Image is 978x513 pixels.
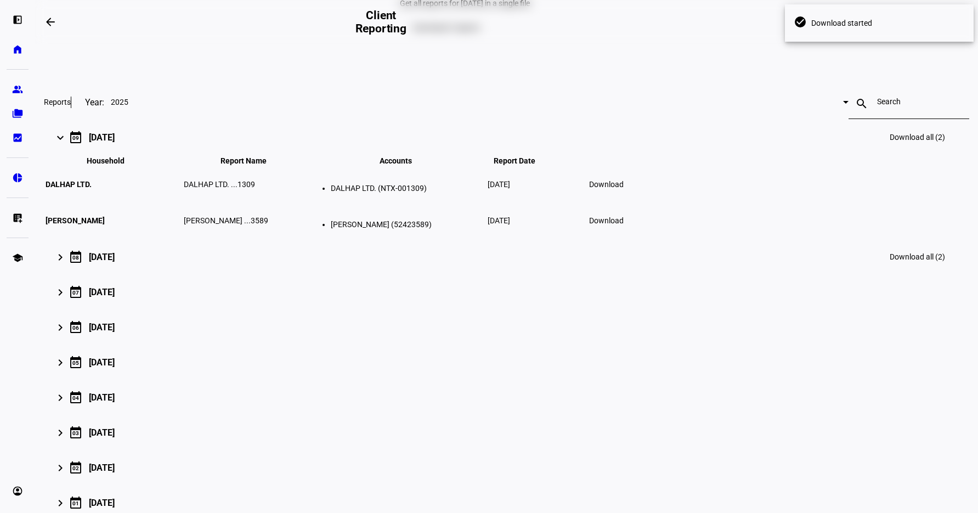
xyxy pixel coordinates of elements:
[883,124,952,150] a: Download all (2)
[54,426,67,439] mat-icon: keyboard_arrow_right
[44,345,969,380] mat-expansion-panel-header: 05[DATE]
[72,360,79,366] div: 05
[44,120,969,155] mat-expansion-panel-header: 09[DATE]Download all (2)
[7,78,29,100] a: group
[54,251,67,264] mat-icon: keyboard_arrow_right
[111,98,128,106] span: 2025
[72,430,79,436] div: 03
[794,15,807,29] mat-icon: check_circle
[849,97,875,110] mat-icon: search
[44,274,969,309] mat-expansion-panel-header: 07[DATE]
[44,15,57,29] mat-icon: arrow_backwards
[12,108,23,119] eth-mat-symbol: folder_copy
[54,391,67,404] mat-icon: keyboard_arrow_right
[44,155,969,239] div: 09[DATE]Download all (2)
[54,321,67,334] mat-icon: keyboard_arrow_right
[89,427,115,438] div: [DATE]
[331,220,485,229] li: [PERSON_NAME] (52423589)
[12,14,23,25] eth-mat-symbol: left_panel_open
[348,9,414,35] h2: Client Reporting
[89,357,115,368] div: [DATE]
[12,486,23,497] eth-mat-symbol: account_circle
[12,44,23,55] eth-mat-symbol: home
[583,210,630,232] a: Download
[44,380,969,415] mat-expansion-panel-header: 04[DATE]
[221,156,283,165] span: Report Name
[494,156,552,165] span: Report Date
[72,290,79,296] div: 07
[89,392,115,403] div: [DATE]
[89,287,115,297] div: [DATE]
[69,320,82,334] mat-icon: calendar_today
[54,497,67,510] mat-icon: keyboard_arrow_right
[44,415,969,450] mat-expansion-panel-header: 03[DATE]
[69,285,82,298] mat-icon: calendar_today
[69,131,82,144] mat-icon: calendar_today
[89,132,115,143] div: [DATE]
[72,395,79,401] div: 04
[877,97,941,106] input: Search
[12,132,23,143] eth-mat-symbol: bid_landscape
[811,18,958,28] span: Download started
[89,322,115,332] div: [DATE]
[72,500,79,506] div: 01
[69,391,82,404] mat-icon: calendar_today
[184,216,268,225] span: [PERSON_NAME] ...3589
[44,309,969,345] mat-expansion-panel-header: 06[DATE]
[69,250,82,263] mat-icon: calendar_today
[44,239,969,274] mat-expansion-panel-header: 08[DATE]Download all (2)
[7,167,29,189] a: pie_chart
[54,131,67,144] mat-icon: keyboard_arrow_right
[44,98,71,106] h3: Reports
[69,426,82,439] mat-icon: calendar_today
[7,38,29,60] a: home
[69,496,82,509] mat-icon: calendar_today
[883,244,952,270] a: Download all (2)
[487,203,558,238] td: [DATE]
[583,173,630,195] a: Download
[12,252,23,263] eth-mat-symbol: school
[72,135,79,141] div: 09
[69,461,82,474] mat-icon: calendar_today
[890,133,945,142] span: Download all (2)
[54,461,67,475] mat-icon: keyboard_arrow_right
[890,252,945,261] span: Download all (2)
[331,184,485,193] li: DALHAP LTD. (NTX-001309)
[54,286,67,299] mat-icon: keyboard_arrow_right
[87,156,141,165] span: Household
[89,463,115,473] div: [DATE]
[72,255,79,261] div: 08
[72,325,79,331] div: 06
[7,127,29,149] a: bid_landscape
[184,180,255,189] span: DALHAP LTD. ...1309
[89,252,115,262] div: [DATE]
[46,180,92,189] span: DALHAP LTD.
[54,356,67,369] mat-icon: keyboard_arrow_right
[69,356,82,369] mat-icon: calendar_today
[12,84,23,95] eth-mat-symbol: group
[487,167,558,202] td: [DATE]
[12,212,23,223] eth-mat-symbol: list_alt_add
[12,172,23,183] eth-mat-symbol: pie_chart
[7,103,29,125] a: folder_copy
[72,465,79,471] div: 02
[44,450,969,485] mat-expansion-panel-header: 02[DATE]
[46,216,105,225] span: [PERSON_NAME]
[380,156,428,165] span: Accounts
[71,97,104,108] div: Year:
[589,216,624,225] span: Download
[89,498,115,508] div: [DATE]
[589,180,624,189] span: Download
